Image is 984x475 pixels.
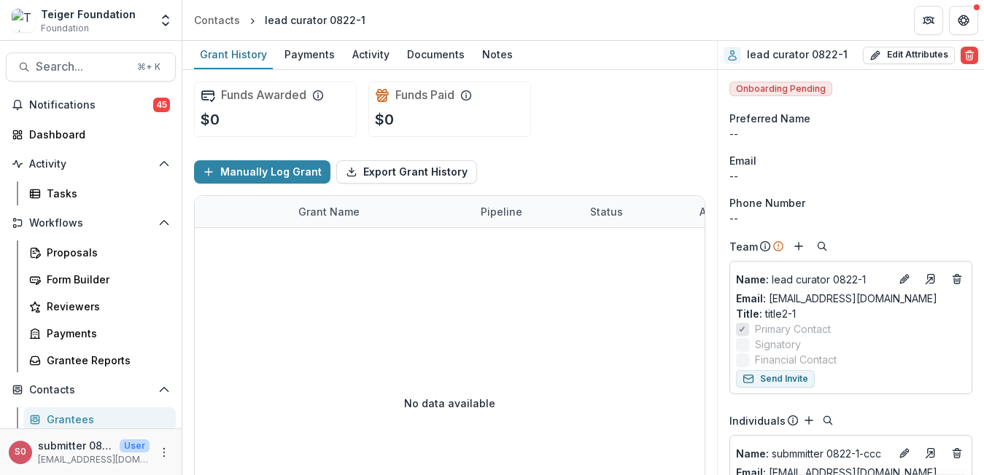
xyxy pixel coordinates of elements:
div: -- [729,168,972,184]
div: Tasks [47,186,164,201]
span: Name : [736,447,769,460]
div: Form Builder [47,272,164,287]
p: Team [729,239,758,254]
span: Phone Number [729,195,805,211]
a: Name: submmitter 0822-1-ccc [736,446,890,461]
button: Search [813,237,831,255]
div: Activity [346,44,395,65]
div: Payments [47,326,164,341]
a: Documents [401,41,470,69]
a: Tasks [23,181,176,205]
p: Individuals [729,413,786,428]
div: Amount Awarded [691,196,800,227]
a: Contacts [188,9,246,31]
span: Workflows [29,217,152,229]
span: Signatory [755,337,801,352]
a: Reviewers [23,294,176,318]
button: Edit [896,270,913,288]
p: $0 [375,109,394,130]
a: Payments [279,41,341,69]
div: Proposals [47,245,164,260]
button: Search... [6,52,176,82]
button: Open Activity [6,152,176,176]
button: Open Contacts [6,378,176,401]
p: $0 [201,109,220,130]
div: Notes [476,44,519,65]
button: Open entity switcher [155,6,176,35]
span: Foundation [41,22,89,35]
a: Grant History [194,41,273,69]
span: Contacts [29,384,152,396]
p: No data available [404,396,495,411]
a: Name: lead curator 0822-1 [736,272,890,287]
button: Send Invite [736,370,815,388]
button: Delete [961,47,978,64]
div: ⌘ + K [134,59,163,75]
p: User [120,439,150,452]
button: More [155,444,173,461]
button: Open Workflows [6,211,176,235]
div: Status [581,196,691,227]
a: Grantees [23,407,176,431]
span: Name : [736,273,769,286]
button: Deletes [948,270,966,288]
p: lead curator 0822-1 [736,272,890,287]
a: Proposals [23,240,176,264]
button: Search [819,412,837,429]
a: Activity [346,41,395,69]
a: Go to contact [919,441,942,465]
span: Preferred Name [729,111,810,126]
div: Grant Name [290,204,368,219]
img: Teiger Foundation [12,9,35,32]
div: Pipeline [472,196,581,227]
a: Email: [EMAIL_ADDRESS][DOMAIN_NAME] [736,291,937,306]
a: Form Builder [23,267,176,291]
button: Add [790,237,807,255]
div: Contacts [194,12,240,28]
a: Notes [476,41,519,69]
div: Grant Name [290,196,472,227]
button: Edit [896,444,913,462]
span: Financial Contact [755,352,837,367]
p: submmitter 0822-1-ccc [736,446,890,461]
div: Status [581,204,632,219]
a: Go to contact [919,267,942,291]
button: Export Grant History [336,160,477,184]
span: Email: [736,292,766,305]
div: Grantees [47,412,164,427]
div: Teiger Foundation [41,7,136,22]
div: Grant History [194,44,273,65]
div: -- [729,126,972,141]
button: Manually Log Grant [194,160,330,184]
nav: breadcrumb [188,9,371,31]
p: title2-1 [736,306,966,321]
span: Search... [36,60,128,74]
div: lead curator 0822-1 [265,12,365,28]
a: Payments [23,321,176,345]
span: Primary Contact [755,321,831,337]
div: Dashboard [29,127,164,142]
div: -- [729,211,972,226]
div: Grantee Reports [47,353,164,368]
div: Reviewers [47,299,164,314]
span: Notifications [29,99,153,111]
span: Title : [736,307,762,320]
button: Notifications45 [6,93,176,117]
button: Edit Attributes [863,47,955,64]
div: submitter 0819-8 [15,447,26,457]
span: 45 [153,98,170,112]
div: Payments [279,44,341,65]
span: Onboarding Pending [729,82,832,96]
h2: Funds Paid [395,88,454,102]
h2: Funds Awarded [221,88,306,102]
a: Grantee Reports [23,348,176,372]
span: Activity [29,158,152,170]
button: Partners [914,6,943,35]
div: Documents [401,44,470,65]
span: Email [729,153,756,168]
a: Dashboard [6,122,176,146]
